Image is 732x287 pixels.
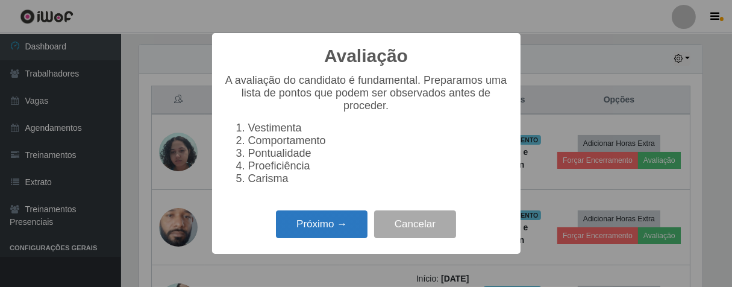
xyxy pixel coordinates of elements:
[374,210,456,239] button: Cancelar
[248,134,508,147] li: Comportamento
[248,160,508,172] li: Proeficiência
[248,172,508,185] li: Carisma
[224,74,508,112] p: A avaliação do candidato é fundamental. Preparamos uma lista de pontos que podem ser observados a...
[276,210,368,239] button: Próximo →
[324,45,408,67] h2: Avaliação
[248,147,508,160] li: Pontualidade
[248,122,508,134] li: Vestimenta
